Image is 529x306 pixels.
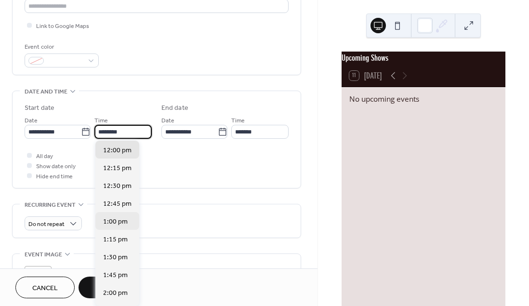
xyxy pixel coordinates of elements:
span: Event image [25,250,62,260]
span: Cancel [32,283,58,293]
span: 1:30 pm [103,253,128,263]
span: Time [94,116,108,126]
span: 1:00 pm [103,217,128,227]
span: Date [161,116,174,126]
span: Hide end time [36,172,73,182]
span: Recurring event [25,200,76,210]
span: All day [36,151,53,161]
span: Show date only [36,161,76,172]
div: No upcoming events [349,93,498,105]
div: Event color [25,42,97,52]
span: Time [231,116,245,126]
span: 1:15 pm [103,235,128,245]
span: 1:45 pm [103,270,128,280]
span: Do not repeat [28,219,65,230]
span: 12:45 pm [103,199,132,209]
div: Upcoming Shows [342,52,505,64]
span: 12:15 pm [103,163,132,173]
span: 12:30 pm [103,181,132,191]
span: Link to Google Maps [36,21,89,31]
div: Start date [25,103,54,113]
span: Date [25,116,38,126]
span: Date and time [25,87,67,97]
span: 2:00 pm [103,288,128,298]
span: 12:00 pm [103,146,132,156]
button: Cancel [15,277,75,298]
div: ; [25,266,52,293]
button: Save [79,277,128,298]
div: End date [161,103,188,113]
